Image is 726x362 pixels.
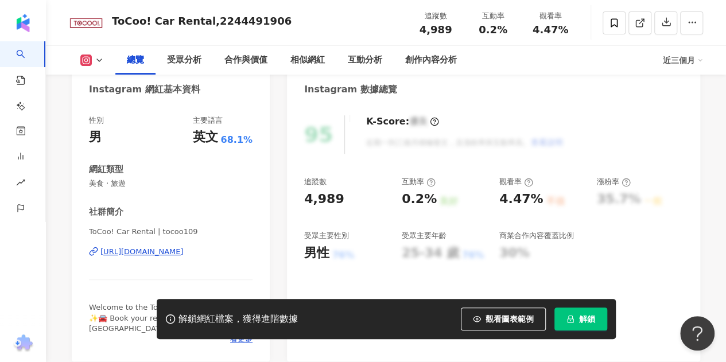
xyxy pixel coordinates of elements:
span: 68.1% [220,134,253,146]
a: [URL][DOMAIN_NAME] [89,247,253,257]
span: lock [566,315,574,323]
div: 互動率 [471,10,515,22]
div: 相似網紅 [290,53,325,67]
div: 社群簡介 [89,206,123,218]
button: 觀看圖表範例 [461,307,546,330]
div: 追蹤數 [414,10,457,22]
img: KOL Avatar [69,6,103,40]
div: 男性 [304,244,329,262]
div: Instagram 網紅基本資料 [89,83,200,96]
button: 解鎖 [554,307,607,330]
div: 受眾主要年齡 [402,231,447,241]
div: [URL][DOMAIN_NAME] [100,247,184,257]
div: 4,989 [304,190,344,208]
img: chrome extension [12,334,34,353]
img: logo icon [14,14,32,32]
div: 解鎖網紅檔案，獲得進階數據 [178,313,298,325]
span: 美食 · 旅遊 [89,178,253,189]
div: K-Score : [366,115,439,128]
div: 男 [89,129,102,146]
span: 觀看圖表範例 [486,314,534,324]
span: 4.47% [533,24,568,36]
span: rise [16,171,25,197]
div: 受眾主要性別 [304,231,349,241]
div: 追蹤數 [304,177,327,187]
span: ToCoo! Car Rental | tocoo109 [89,227,253,237]
div: Instagram 數據總覽 [304,83,397,96]
span: 解鎖 [579,314,595,324]
div: 互動分析 [348,53,382,67]
div: 觀看率 [529,10,572,22]
div: 性別 [89,115,104,126]
span: 4,989 [420,24,452,36]
span: 0.2% [479,24,507,36]
div: 主要語言 [192,115,222,126]
div: 4.47% [499,190,543,208]
div: 0.2% [402,190,437,208]
div: 網紅類型 [89,164,123,176]
div: 總覽 [127,53,144,67]
span: 看更多 [230,334,253,344]
div: 英文 [192,129,218,146]
div: 受眾分析 [167,53,201,67]
div: 合作與價值 [224,53,267,67]
div: 互動率 [402,177,436,187]
div: 漲粉率 [597,177,631,187]
div: 觀看率 [499,177,533,187]
a: search [16,41,39,75]
div: ToCoo! Car Rental,2244491906 [112,14,292,28]
div: 商業合作內容覆蓋比例 [499,231,574,241]
div: 近三個月 [663,51,703,69]
div: 創作內容分析 [405,53,457,67]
